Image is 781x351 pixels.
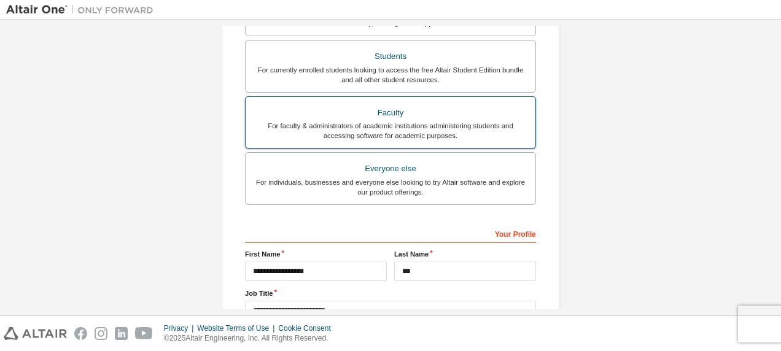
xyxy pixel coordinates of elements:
[253,104,528,121] div: Faculty
[6,4,160,16] img: Altair One
[253,48,528,65] div: Students
[115,327,128,340] img: linkedin.svg
[4,327,67,340] img: altair_logo.svg
[253,160,528,177] div: Everyone else
[253,65,528,85] div: For currently enrolled students looking to access the free Altair Student Edition bundle and all ...
[394,249,536,259] label: Last Name
[95,327,107,340] img: instagram.svg
[278,323,338,333] div: Cookie Consent
[135,327,153,340] img: youtube.svg
[164,323,197,333] div: Privacy
[245,288,536,298] label: Job Title
[245,223,536,243] div: Your Profile
[245,249,387,259] label: First Name
[253,121,528,141] div: For faculty & administrators of academic institutions administering students and accessing softwa...
[74,327,87,340] img: facebook.svg
[253,177,528,197] div: For individuals, businesses and everyone else looking to try Altair software and explore our prod...
[164,333,338,344] p: © 2025 Altair Engineering, Inc. All Rights Reserved.
[197,323,278,333] div: Website Terms of Use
